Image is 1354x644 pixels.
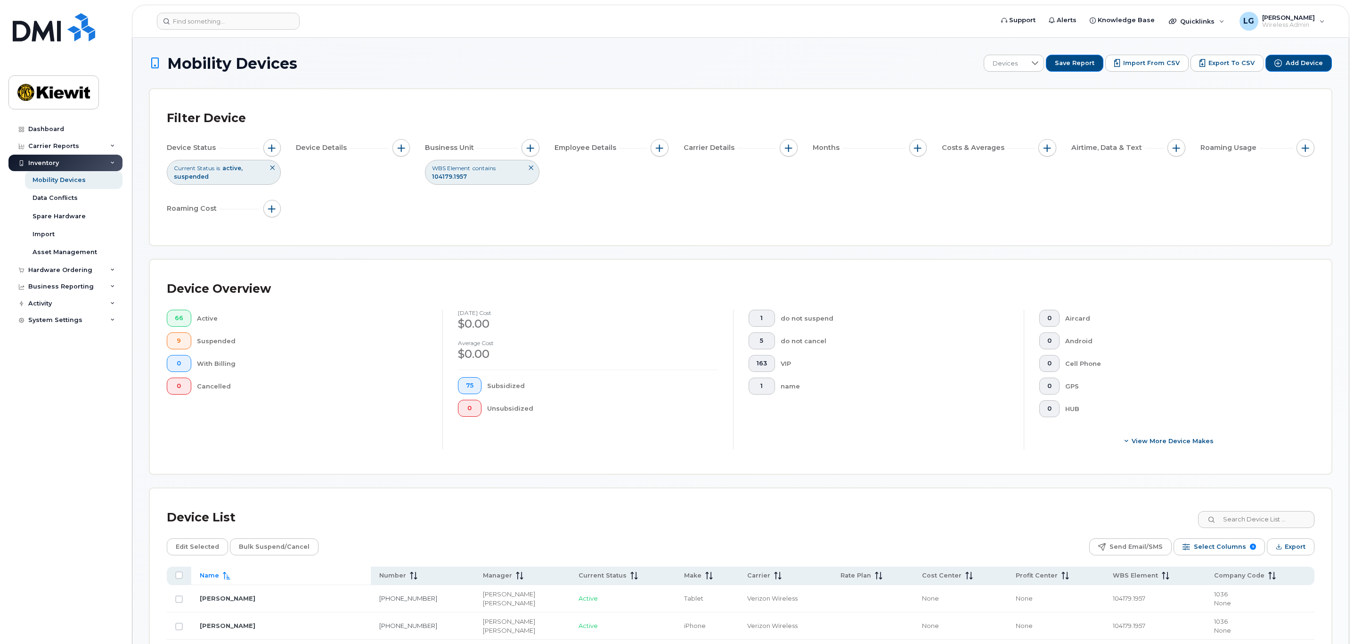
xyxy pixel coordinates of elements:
[1016,571,1058,580] span: Profit Center
[781,378,1009,395] div: name
[425,143,477,153] span: Business Unit
[167,355,191,372] button: 0
[1065,332,1300,349] div: Android
[379,571,406,580] span: Number
[1265,55,1332,72] button: Add Device
[458,310,718,316] h4: [DATE] cost
[1016,594,1033,602] span: None
[984,55,1026,72] span: Devices
[222,165,243,172] span: active
[473,164,496,172] span: contains
[487,377,718,394] div: Subsidized
[1132,437,1214,446] span: View More Device Makes
[167,505,236,530] div: Device List
[200,622,255,629] a: [PERSON_NAME]
[1214,571,1264,580] span: Company Code
[579,622,598,629] span: Active
[1039,400,1060,417] button: 0
[1071,143,1145,153] span: Airtime, Data & Text
[1039,332,1060,349] button: 0
[1065,400,1300,417] div: HUB
[1313,603,1347,637] iframe: Messenger Launcher
[579,571,627,580] span: Current Status
[175,360,183,367] span: 0
[1047,405,1052,413] span: 0
[1039,432,1299,449] button: View More Device Makes
[1047,314,1052,322] span: 0
[684,143,737,153] span: Carrier Details
[167,332,191,349] button: 9
[1047,360,1052,367] span: 0
[1105,55,1189,72] button: Import from CSV
[1113,622,1145,629] span: 104179.1957
[749,378,775,395] button: 1
[1055,59,1094,67] span: Save Report
[1174,538,1265,555] button: Select Columns 9
[684,594,703,602] span: Tablet
[432,164,470,172] span: WBS Element
[757,337,767,345] span: 5
[1047,382,1052,390] span: 0
[483,590,562,599] div: [PERSON_NAME]
[167,310,191,327] button: 66
[1065,355,1300,372] div: Cell Phone
[174,164,214,172] span: Current Status
[175,314,183,322] span: 66
[296,143,350,153] span: Device Details
[579,594,598,602] span: Active
[197,378,428,395] div: Cancelled
[167,106,246,131] div: Filter Device
[230,538,318,555] button: Bulk Suspend/Cancel
[1250,544,1256,550] span: 9
[757,314,767,322] span: 1
[487,400,718,417] div: Unsubsidized
[684,571,701,580] span: Make
[1046,55,1103,72] button: Save Report
[1191,55,1264,72] button: Export to CSV
[167,277,271,301] div: Device Overview
[483,617,562,626] div: [PERSON_NAME]
[813,143,842,153] span: Months
[1039,378,1060,395] button: 0
[942,143,1007,153] span: Costs & Averages
[749,355,775,372] button: 163
[1194,540,1246,554] span: Select Columns
[458,340,718,346] h4: Average cost
[1200,143,1259,153] span: Roaming Usage
[167,204,220,214] span: Roaming Cost
[781,332,1009,349] div: do not cancel
[757,382,767,390] span: 1
[1016,622,1033,629] span: None
[216,164,220,172] span: is
[1065,378,1300,395] div: GPS
[167,55,297,72] span: Mobility Devices
[458,377,481,394] button: 75
[747,571,770,580] span: Carrier
[175,337,183,345] span: 9
[483,571,512,580] span: Manager
[1113,571,1158,580] span: WBS Element
[1267,538,1314,555] button: Export
[840,571,871,580] span: Rate Plan
[379,622,437,629] a: [PHONE_NUMBER]
[1089,538,1172,555] button: Send Email/SMS
[175,382,183,390] span: 0
[1285,540,1305,554] span: Export
[1039,355,1060,372] button: 0
[167,143,219,153] span: Device Status
[1065,310,1300,327] div: Aircard
[197,355,428,372] div: With Billing
[174,173,209,180] span: suspended
[1047,337,1052,345] span: 0
[555,143,619,153] span: Employee Details
[167,378,191,395] button: 0
[458,400,481,417] button: 0
[466,405,473,412] span: 0
[483,599,562,608] div: [PERSON_NAME]
[1214,590,1228,598] span: 1036
[922,571,962,580] span: Cost Center
[483,626,562,635] div: [PERSON_NAME]
[757,360,767,367] span: 163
